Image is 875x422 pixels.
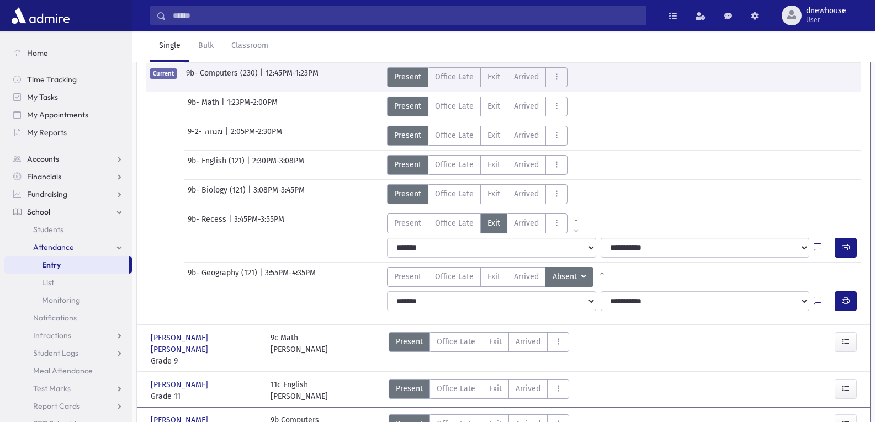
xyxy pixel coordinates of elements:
[4,203,132,221] a: School
[553,271,579,283] span: Absent
[514,217,539,229] span: Arrived
[4,124,132,141] a: My Reports
[387,126,568,146] div: AttTypes
[514,188,539,200] span: Arrived
[188,213,229,233] span: 9b- Recess
[42,295,80,305] span: Monitoring
[225,126,231,146] span: |
[435,130,474,141] span: Office Late
[489,383,502,394] span: Exit
[151,332,259,355] span: [PERSON_NAME] [PERSON_NAME]
[33,401,80,411] span: Report Cards
[514,100,539,112] span: Arrived
[271,332,328,367] div: 9c Math [PERSON_NAME]
[27,172,61,181] span: Financials
[150,68,177,79] span: Current
[27,127,67,137] span: My Reports
[4,380,132,397] a: Test Marks
[33,383,71,393] span: Test Marks
[394,100,421,112] span: Present
[396,336,423,348] span: Present
[394,159,421,170] span: Present
[227,97,278,116] span: 1:23PM-2:00PM
[42,260,61,270] span: Entry
[234,213,284,233] span: 3:45PM-3:55PM
[151,391,259,402] span: Grade 11
[27,48,48,58] span: Home
[489,336,502,348] span: Exit
[435,271,474,282] span: Office Late
[396,383,423,394] span: Present
[271,379,328,402] div: 11c English [PERSON_NAME]
[487,100,500,112] span: Exit
[9,4,72,26] img: AdmirePro
[151,379,210,391] span: [PERSON_NAME]
[437,336,475,348] span: Office Late
[387,155,568,175] div: AttTypes
[27,74,77,84] span: Time Tracking
[151,355,259,367] span: Grade 9
[4,221,132,238] a: Students
[806,7,846,15] span: dnewhouse
[266,67,319,87] span: 12:45PM-1:23PM
[247,155,252,175] span: |
[387,67,568,87] div: AttTypes
[387,184,568,204] div: AttTypes
[166,6,646,25] input: Search
[4,238,132,256] a: Attendance
[514,130,539,141] span: Arrived
[487,71,500,83] span: Exit
[4,185,132,203] a: Fundraising
[231,126,282,146] span: 2:05PM-2:30PM
[487,271,500,282] span: Exit
[4,106,132,124] a: My Appointments
[188,267,259,287] span: 9b- Geography (121)
[188,97,221,116] span: 9b- Math
[435,217,474,229] span: Office Late
[4,309,132,327] a: Notifications
[435,71,474,83] span: Office Late
[394,271,421,282] span: Present
[188,184,248,204] span: 9b- Biology (121)
[514,159,539,170] span: Arrived
[387,97,568,116] div: AttTypes
[27,110,88,120] span: My Appointments
[545,267,593,287] button: Absent
[27,207,50,217] span: School
[253,184,305,204] span: 3:08PM-3:45PM
[435,188,474,200] span: Office Late
[435,100,474,112] span: Office Late
[514,271,539,282] span: Arrived
[4,291,132,309] a: Monitoring
[516,336,540,348] span: Arrived
[4,397,132,415] a: Report Cards
[437,383,475,394] span: Office Late
[33,330,71,340] span: Infractions
[4,362,132,380] a: Meal Attendance
[260,67,266,87] span: |
[221,97,227,116] span: |
[394,188,421,200] span: Present
[487,130,500,141] span: Exit
[514,71,539,83] span: Arrived
[389,379,569,402] div: AttTypes
[4,88,132,106] a: My Tasks
[33,366,93,376] span: Meal Attendance
[33,313,77,323] span: Notifications
[33,348,78,358] span: Student Logs
[394,217,421,229] span: Present
[4,71,132,88] a: Time Tracking
[33,225,63,234] span: Students
[394,71,421,83] span: Present
[4,256,129,274] a: Entry
[248,184,253,204] span: |
[186,67,260,87] span: 9b- Computers (230)
[42,277,54,287] span: List
[487,217,500,229] span: Exit
[394,130,421,141] span: Present
[4,44,132,62] a: Home
[27,92,58,102] span: My Tasks
[33,242,74,252] span: Attendance
[4,274,132,291] a: List
[27,154,59,164] span: Accounts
